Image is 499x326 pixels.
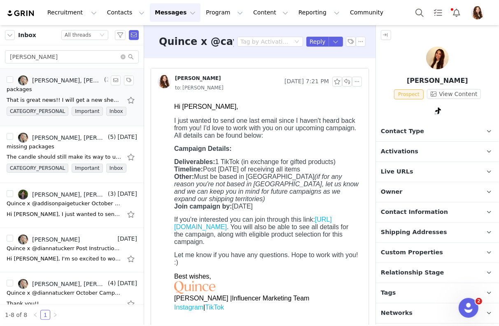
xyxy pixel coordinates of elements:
[3,189,138,212] span: |
[3,104,61,111] strong: Join campaign by:
[18,235,80,244] a: [PERSON_NAME]
[7,210,122,218] div: Hi ADDIE, I just wanted to send one last email since I haven't heard back from you! I'd love to w...
[381,188,403,197] span: Owner
[106,279,116,288] span: (4)
[7,300,39,308] div: Thank you!!
[7,96,122,104] div: That is great news!! I will get a new sheet set sent to you! All the best, Jinsey Jinsey Roten | ...
[65,30,91,40] div: All threads
[159,34,409,49] h3: Quince x @caydrajenkins October Campaign!
[18,235,28,244] img: 7143e06c-31da-49a7-a2b1-5b3ab1346883.jpg
[72,107,103,116] span: Important
[103,75,112,84] span: (2)
[40,310,50,320] li: 1
[7,153,122,161] div: The candle should still make its way to us, but it's currently in Mesquite, TX — which unfortunat...
[3,117,161,131] a: [URL][DOMAIN_NAME]
[394,89,424,99] span: Prospect
[381,167,413,176] span: Live URLs
[106,107,126,116] span: Inbox
[18,75,103,85] a: [PERSON_NAME], [PERSON_NAME]
[18,31,36,40] span: Inbox
[41,310,50,319] a: 1
[3,205,33,212] a: Instagram
[72,164,103,173] span: Important
[53,312,58,317] i: icon: right
[32,191,106,198] div: [PERSON_NAME], [PERSON_NAME]
[18,75,28,85] img: 7143e06c-31da-49a7-a2b1-5b3ab1346883.jpg
[476,298,482,305] span: 2
[248,3,293,22] button: Content
[381,127,424,136] span: Contact Type
[32,77,103,84] div: [PERSON_NAME], [PERSON_NAME]
[3,196,138,203] span: [PERSON_NAME] |
[18,190,106,199] a: [PERSON_NAME], [PERSON_NAME]
[345,3,392,22] a: Community
[7,107,68,116] span: CATEGORY_PERSONAL
[3,152,187,167] span: Let me know if you have any questions. Hope to work with you! :)
[381,268,444,277] span: Relationship Stage
[381,147,418,156] span: Activations
[158,75,221,88] a: [PERSON_NAME]
[102,3,149,22] button: Contacts
[7,9,35,17] img: grin logo
[34,205,53,212] a: TikTok
[240,38,289,46] div: Tag by Activation
[18,279,28,289] img: 7143e06c-31da-49a7-a2b1-5b3ab1346883.jpg
[381,228,447,237] span: Shipping Addresses
[427,89,481,99] button: View Content
[201,3,248,22] button: Program
[18,133,106,143] a: [PERSON_NAME], [PERSON_NAME]
[7,143,54,151] div: missing packages
[3,174,40,181] span: Best wishes,
[100,33,105,38] i: icon: down
[18,279,106,289] a: [PERSON_NAME], [PERSON_NAME]
[106,190,116,198] span: (3)
[5,310,27,320] li: 1-8 of 8
[151,68,368,99] div: [PERSON_NAME] [DATE] 7:21 PMto:[PERSON_NAME]
[7,255,122,263] div: Hi Dianna, I'm so excited to work with you on our campaign! Your order has been processed and you...
[426,47,449,69] img: Caydra Diana Jenkins
[3,74,188,103] em: (if for any reason you're not based in [GEOGRAPHIC_DATA], let us know and we can keep you in mind...
[471,6,484,19] img: 3a81e7dd-2763-43cb-b835-f4e8b5551fbf.jpg
[18,133,28,143] img: 7143e06c-31da-49a7-a2b1-5b3ab1346883.jpg
[128,54,134,60] i: icon: search
[284,77,329,87] span: [DATE] 7:21 PM
[7,85,32,94] div: packages
[7,164,68,173] span: CATEGORY_PERSONAL
[32,236,80,243] div: [PERSON_NAME]
[381,208,448,217] span: Contact Information
[32,134,106,141] div: [PERSON_NAME], [PERSON_NAME]
[18,190,28,199] img: b1ae9ee7-38b7-4d6a-8013-6810dee7bc3d.jpg
[294,3,345,22] button: Reporting
[294,39,299,45] i: icon: down
[381,288,396,298] span: Tags
[3,59,44,66] span: Deliverables:
[3,74,23,81] strong: Other:
[7,199,122,208] div: Quince x @addisonpaigetucker October Campaign!
[150,3,201,22] button: Messages
[33,312,38,317] i: icon: left
[466,6,492,19] button: Profile
[381,309,413,318] span: Networks
[3,117,177,146] span: If you're interested you can join through this link: . You will also be able to see all details f...
[42,3,102,22] button: Recruitment
[381,248,443,257] span: Custom Properties
[3,18,185,40] span: I just wanted to send one last email since I haven't heard back from you! I'd love to work with y...
[410,3,429,22] button: Search
[376,76,499,86] p: [PERSON_NAME]
[158,75,171,88] img: 3a81e7dd-2763-43cb-b835-f4e8b5551fbf.jpg
[3,4,68,11] span: Hi [PERSON_NAME],
[7,289,122,297] div: Quince x @diannatuckerr October Campaign!
[106,133,116,141] span: (5)
[429,3,447,22] a: Tasks
[5,50,139,63] input: Search mail
[61,196,138,203] span: Influencer Marketing Team
[32,281,106,287] div: [PERSON_NAME], [PERSON_NAME]
[50,310,60,320] li: Next Page
[175,75,221,82] div: [PERSON_NAME]
[106,164,126,173] span: Inbox
[459,298,478,318] iframe: Intercom live chat
[30,310,40,320] li: Previous Page
[306,37,329,47] button: Reply
[3,59,188,111] span: 1 TikTok (in exchange for gifted products) Post [DATE] of receiving all items Must be based in [G...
